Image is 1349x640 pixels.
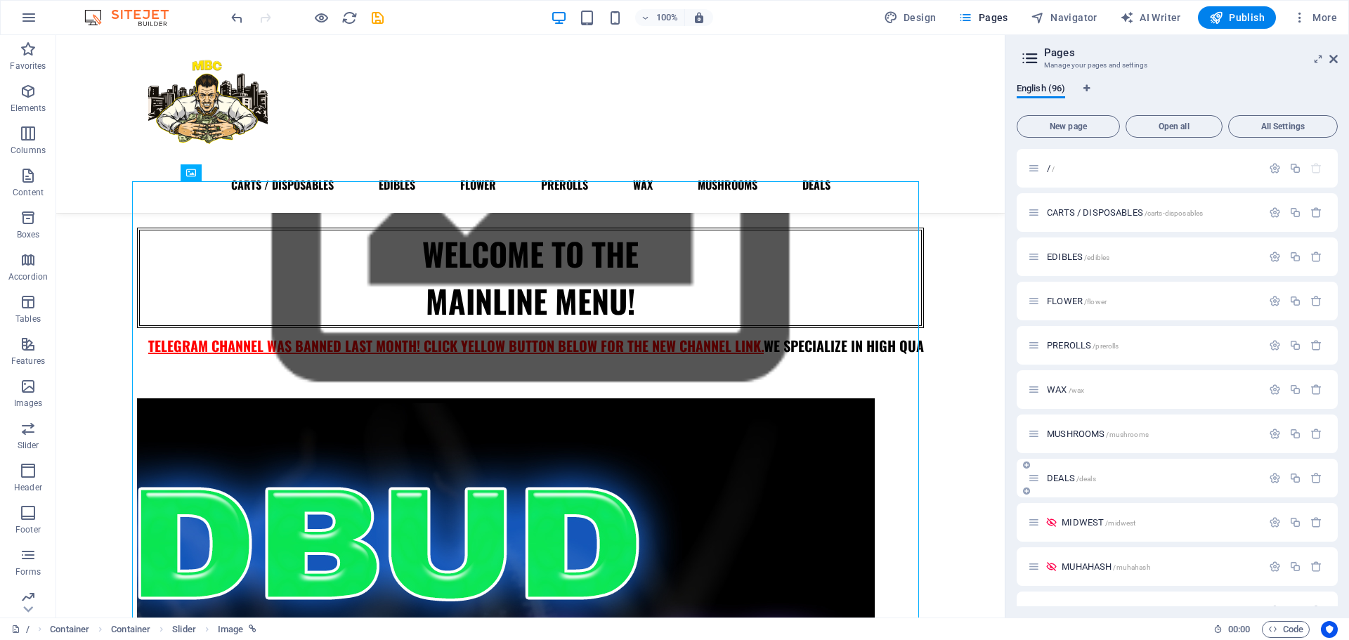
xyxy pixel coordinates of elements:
span: /prerolls [1093,342,1119,350]
div: Settings [1269,561,1281,573]
div: Remove [1310,561,1322,573]
div: Settings [1269,251,1281,263]
button: 100% [635,9,685,26]
div: Duplicate [1289,251,1301,263]
div: Settings [1269,207,1281,218]
div: PREROLLS/prerolls [1043,341,1262,350]
div: Duplicate [1289,339,1301,351]
p: Footer [15,524,41,535]
div: EDIBLES/edibles [1043,252,1262,261]
span: Click to open page [1047,429,1149,439]
button: All Settings [1228,115,1338,138]
div: Duplicate [1289,472,1301,484]
span: New page [1023,122,1114,131]
p: Images [14,398,43,409]
p: Elements [11,103,46,114]
nav: breadcrumb [50,621,256,638]
span: Click to select. Double-click to edit [218,621,243,638]
p: Slider [18,440,39,451]
div: DEALS/deals [1043,474,1262,483]
span: Click to open page [1047,252,1109,262]
p: Features [11,355,45,367]
i: This element is linked [249,625,256,633]
div: Remove [1310,207,1322,218]
span: AI Writer [1120,11,1181,25]
div: Remove [1310,384,1322,396]
div: MUSHROOMS/mushrooms [1043,429,1262,438]
span: /wax [1069,386,1085,394]
span: / [1052,165,1055,173]
span: /carts-disposables [1145,209,1204,217]
div: // [1043,164,1262,173]
span: /mushrooms [1106,431,1148,438]
p: Tables [15,313,41,325]
div: Remove [1310,428,1322,440]
span: /midwest [1105,519,1135,527]
p: Columns [11,145,46,156]
div: Settings [1269,384,1281,396]
button: Design [878,6,942,29]
span: DEALS [1047,473,1096,483]
button: undo [228,9,245,26]
div: Settings [1269,605,1281,617]
span: Publish [1209,11,1265,25]
div: Remove [1310,516,1322,528]
div: Duplicate [1289,428,1301,440]
h3: Manage your pages and settings [1044,59,1310,72]
span: Click to open page [1047,384,1084,395]
span: /flower [1084,298,1107,306]
div: Remove [1310,251,1322,263]
p: Header [14,482,42,493]
button: Open all [1126,115,1223,138]
div: Language Tabs [1017,83,1338,110]
i: Reload page [341,10,358,26]
button: Click here to leave preview mode and continue editing [313,9,330,26]
div: WAX/wax [1043,385,1262,394]
div: Design (Ctrl+Alt+Y) [878,6,942,29]
p: Accordion [8,271,48,282]
span: Click to open page [1047,296,1107,306]
span: 00 00 [1228,621,1250,638]
button: Publish [1198,6,1276,29]
span: /deals [1076,475,1096,483]
span: Click to select. Double-click to edit [111,621,150,638]
span: Click to open page [1047,340,1119,351]
button: AI Writer [1114,6,1187,29]
div: Duplicate [1289,162,1301,174]
div: Remove [1310,339,1322,351]
button: More [1287,6,1343,29]
div: The startpage cannot be deleted [1310,162,1322,174]
button: reload [341,9,358,26]
div: Settings [1269,516,1281,528]
i: On resize automatically adjust zoom level to fit chosen device. [693,11,705,24]
button: New page [1017,115,1120,138]
span: Click to select. Double-click to edit [172,621,196,638]
div: Settings [1269,472,1281,484]
div: Remove [1310,295,1322,307]
span: Navigator [1031,11,1097,25]
span: More [1293,11,1337,25]
button: save [369,9,386,26]
span: Click to select. Double-click to edit [50,621,89,638]
span: Click to open page [1047,163,1055,174]
span: Code [1268,621,1303,638]
div: Remove [1310,605,1322,617]
div: MIDWEST/midwest [1057,518,1262,527]
img: Editor Logo [81,9,186,26]
div: Settings [1269,162,1281,174]
div: Duplicate [1289,295,1301,307]
div: MUHAHASH/muhahash [1057,562,1262,571]
span: Open all [1132,122,1216,131]
span: Click to open page [1047,207,1203,218]
i: Save (Ctrl+S) [370,10,386,26]
div: FLOWER/flower [1043,296,1262,306]
p: Favorites [10,60,46,72]
p: Boxes [17,229,40,240]
div: Settings [1269,428,1281,440]
div: Remove [1310,472,1322,484]
p: Content [13,187,44,198]
div: Duplicate [1289,561,1301,573]
a: Click to cancel selection. Double-click to open Pages [11,621,30,638]
h2: Pages [1044,46,1338,59]
button: Code [1262,621,1310,638]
